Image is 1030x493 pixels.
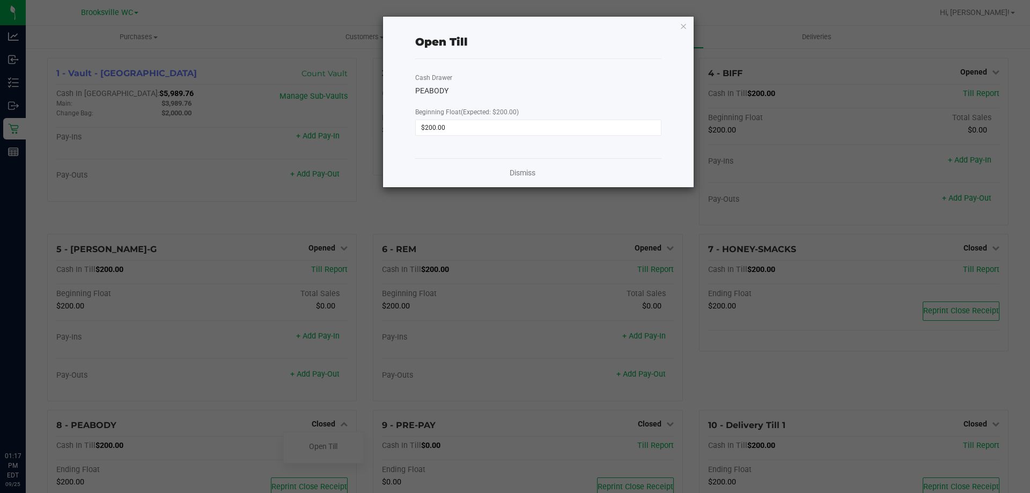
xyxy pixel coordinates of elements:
a: Dismiss [510,167,535,179]
div: PEABODY [415,85,661,97]
label: Cash Drawer [415,73,452,83]
span: (Expected: $200.00) [461,108,519,116]
div: Open Till [415,34,468,50]
iframe: Resource center [11,407,43,439]
span: Beginning Float [415,108,519,116]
